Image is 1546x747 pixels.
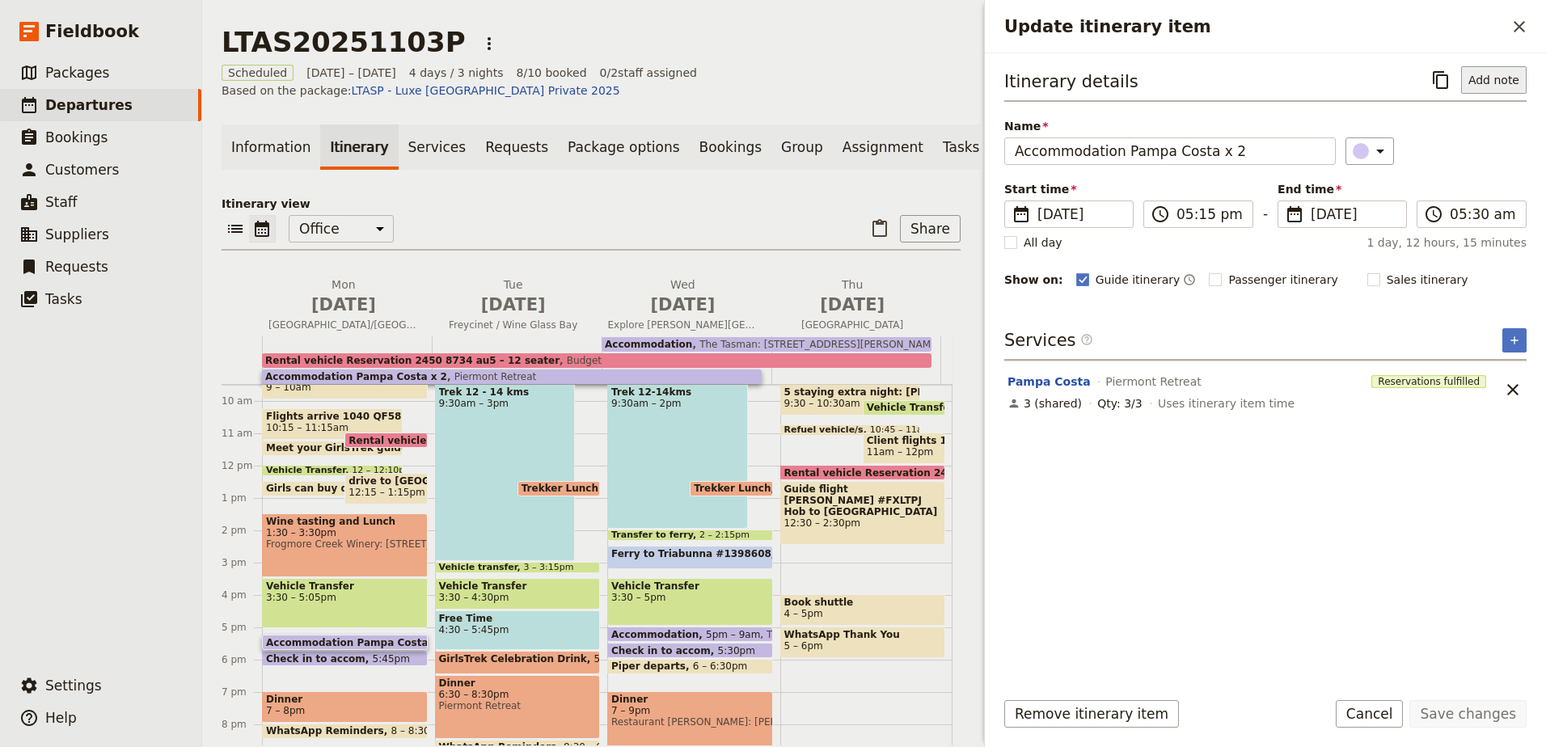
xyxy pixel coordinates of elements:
[262,369,762,384] div: Accommodation Pampa Costa x 2Piermont Retreat
[266,516,424,527] span: Wine tasting and Lunch
[771,276,940,336] button: Thu [DATE][GEOGRAPHIC_DATA]
[438,276,589,317] h2: Tue
[611,548,779,559] span: Ferry to Triabunna #1398608
[222,589,262,601] div: 4 pm
[1311,205,1396,224] span: [DATE]
[222,215,249,243] button: List view
[777,293,927,317] span: [DATE]
[1080,333,1093,346] span: ​
[249,215,276,243] button: Calendar view
[306,65,396,81] span: [DATE] – [DATE]
[1037,205,1123,224] span: [DATE]
[1183,270,1196,289] button: Time shown on guide itinerary
[1345,137,1394,165] button: ​
[352,466,413,475] span: 12 – 12:10pm
[45,291,82,307] span: Tasks
[344,433,427,448] div: Rental vehicle Reservation 2450 8734 au5 – 12 seater
[439,624,597,635] span: 4:30 – 5:45pm
[266,592,424,603] span: 3:30 – 5:05pm
[439,700,597,711] span: Piermont Retreat
[45,194,78,210] span: Staff
[439,592,509,603] span: 3:30 – 4:30pm
[1506,13,1533,40] button: Close drawer
[1427,66,1455,94] button: Copy itinerary item
[1024,234,1062,251] span: All day
[780,465,946,480] div: Rental vehicle Reservation 2450 8734 au5 – 12 seater
[1004,181,1134,197] span: Start time
[1371,375,1486,388] span: Reservations fulfilled
[784,398,860,409] span: 9:30 – 10:30am
[608,276,758,317] h2: Wed
[222,395,262,407] div: 10 am
[784,629,942,640] span: WhatsApp Thank You
[760,629,1007,639] span: The Tasman: [STREET_ADDRESS][PERSON_NAME]
[266,694,424,705] span: Dinner
[262,441,403,456] div: Meet your GirlsTrek guide
[222,556,262,569] div: 3 pm
[266,725,391,736] span: WhatsApp Reminders
[222,26,466,58] h1: LTAS20251103P
[863,433,945,464] div: Client flights 1125am QF58411am – 12pm
[780,424,921,436] div: Refuel vehicle/s10:45 – 11am
[611,580,769,592] span: Vehicle Transfer
[784,467,1084,478] span: Rental vehicle Reservation 2450 8734 au5 – 12 seater
[435,562,601,573] div: Vehicle transfer3 – 3:15pm
[784,425,870,435] span: Refuel vehicle/s
[262,408,403,440] div: Flights arrive 1040 QF58310:15 – 11:15am
[784,483,942,517] span: Guide flight [PERSON_NAME] #FXLTPJ Hob to [GEOGRAPHIC_DATA] via Syd
[266,483,439,494] span: Girls can buy drinks for accom
[45,129,108,146] span: Bookings
[432,319,595,331] span: Freycinet / Wine Glass Bay
[262,353,931,368] div: Rental vehicle Reservation 2450 8734 au5 – 12 seaterBudget
[438,293,589,317] span: [DATE]
[780,384,921,416] div: 5 staying extra night: [PERSON_NAME], [PERSON_NAME], [PERSON_NAME], [PERSON_NAME], Tess9:30 – 10:...
[262,635,428,650] div: Accommodation Pampa Costa x 2
[522,483,606,494] span: Trekker Lunch
[602,319,765,331] span: Explore [PERSON_NAME][GEOGRAPHIC_DATA]
[900,215,961,243] button: Share
[348,435,648,445] span: Rental vehicle Reservation 2450 8734 au5 – 12 seater
[222,524,262,537] div: 2 pm
[611,716,769,728] span: Restaurant [PERSON_NAME]: [PERSON_NAME][GEOGRAPHIC_DATA], [GEOGRAPHIC_DATA]
[780,627,946,658] div: WhatsApp Thank You5 – 6pm
[352,84,620,97] a: LTASP - Luxe [GEOGRAPHIC_DATA] Private 2025
[517,65,587,81] span: 8/10 booked
[1228,272,1337,288] span: Passenger itinerary
[1105,373,1202,390] span: Piermont Retreat
[611,645,718,656] span: Check in to accom
[432,276,602,336] button: Tue [DATE]Freycinet / Wine Glass Bay
[439,386,572,398] span: Trek 12 - 14 kms
[600,65,697,81] span: 0 / 2 staff assigned
[439,677,597,689] span: Dinner
[524,563,574,572] span: 3 – 3:15pm
[1176,205,1243,224] input: ​
[439,613,597,624] span: Free Time
[348,487,425,498] span: 12:15 – 1:15pm
[1007,373,1091,390] button: Edit this service option
[560,355,602,366] span: Budget
[777,276,927,317] h2: Thu
[222,82,620,99] span: Based on the package:
[1007,395,1082,411] div: 3 (shared)
[1499,376,1527,403] button: Unlink service
[222,653,262,666] div: 6 pm
[1461,66,1527,94] button: Add note
[607,384,748,529] div: Trek 12-14kms9:30am – 2pm
[475,30,503,57] button: Actions
[409,65,504,81] span: 4 days / 3 nights
[262,465,403,476] div: Vehicle Transfer12 – 12:10pm
[222,686,262,698] div: 7 pm
[933,124,990,170] a: Tasks
[693,660,748,672] span: 6 – 6:30pm
[607,530,773,541] div: Transfer to ferry2 – 2:15pm
[45,162,119,178] span: Customers
[439,398,572,409] span: 9:30am – 3pm
[694,483,778,494] span: Trekker Lunch
[266,442,415,454] span: Meet your GirlsTrek guide
[611,530,699,540] span: Transfer to ferry
[262,513,428,577] div: Wine tasting and Lunch1:30 – 3:30pmFrogmore Creek Winery: [STREET_ADDRESS]
[1012,205,1031,224] span: ​
[45,710,77,726] span: Help
[594,653,665,672] span: 5:45 – 6:30pm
